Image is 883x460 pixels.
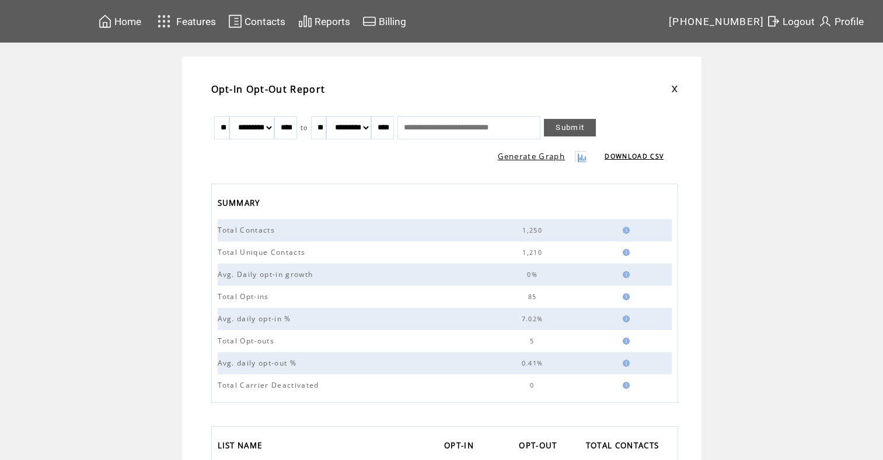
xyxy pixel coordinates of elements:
span: Features [176,16,216,27]
span: 5 [530,337,537,345]
span: 1,210 [522,248,545,257]
img: features.svg [154,12,174,31]
img: help.gif [619,315,630,322]
span: OPT-OUT [519,437,560,457]
span: Billing [379,16,406,27]
a: OPT-IN [444,437,480,457]
a: DOWNLOAD CSV [605,152,664,160]
span: to [301,124,308,132]
img: help.gif [619,271,630,278]
img: profile.svg [818,14,832,29]
span: [PHONE_NUMBER] [669,16,765,27]
span: Reports [315,16,350,27]
span: Avg. daily opt-out % [218,358,300,368]
span: Contacts [245,16,285,27]
a: Contacts [226,12,287,30]
img: help.gif [619,360,630,367]
span: SUMMARY [218,195,263,214]
img: help.gif [619,293,630,300]
img: help.gif [619,338,630,345]
a: Profile [816,12,865,30]
img: help.gif [619,227,630,234]
span: Total Carrier Deactivated [218,380,322,390]
a: Logout [765,12,816,30]
img: help.gif [619,249,630,256]
span: OPT-IN [444,437,477,457]
a: Features [152,10,218,33]
a: Billing [361,12,408,30]
span: Total Opt-outs [218,336,278,346]
a: Home [96,12,143,30]
img: home.svg [98,14,112,29]
span: 0% [527,271,540,279]
span: Total Opt-ins [218,292,272,301]
span: Logout [783,16,815,27]
img: exit.svg [766,14,780,29]
span: 7.02% [522,315,546,323]
img: contacts.svg [228,14,242,29]
a: Submit [544,119,596,136]
span: 0 [530,381,537,389]
a: TOTAL CONTACTS [586,437,665,457]
a: Generate Graph [498,151,566,161]
span: Opt-In Opt-Out Report [211,83,326,96]
span: TOTAL CONTACTS [586,437,662,457]
a: LIST NAME [218,437,268,457]
img: creidtcard.svg [362,14,376,29]
a: OPT-OUT [519,437,563,457]
span: Profile [835,16,864,27]
span: Avg. Daily opt-in growth [218,269,316,279]
span: 0.41% [522,359,546,367]
span: Total Unique Contacts [218,247,309,257]
img: chart.svg [298,14,312,29]
span: Avg. daily opt-in % [218,314,294,324]
span: LIST NAME [218,437,266,457]
a: Reports [296,12,352,30]
span: Home [114,16,141,27]
img: help.gif [619,382,630,389]
span: 85 [528,293,540,301]
span: 1,250 [522,226,545,234]
span: Total Contacts [218,225,278,235]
